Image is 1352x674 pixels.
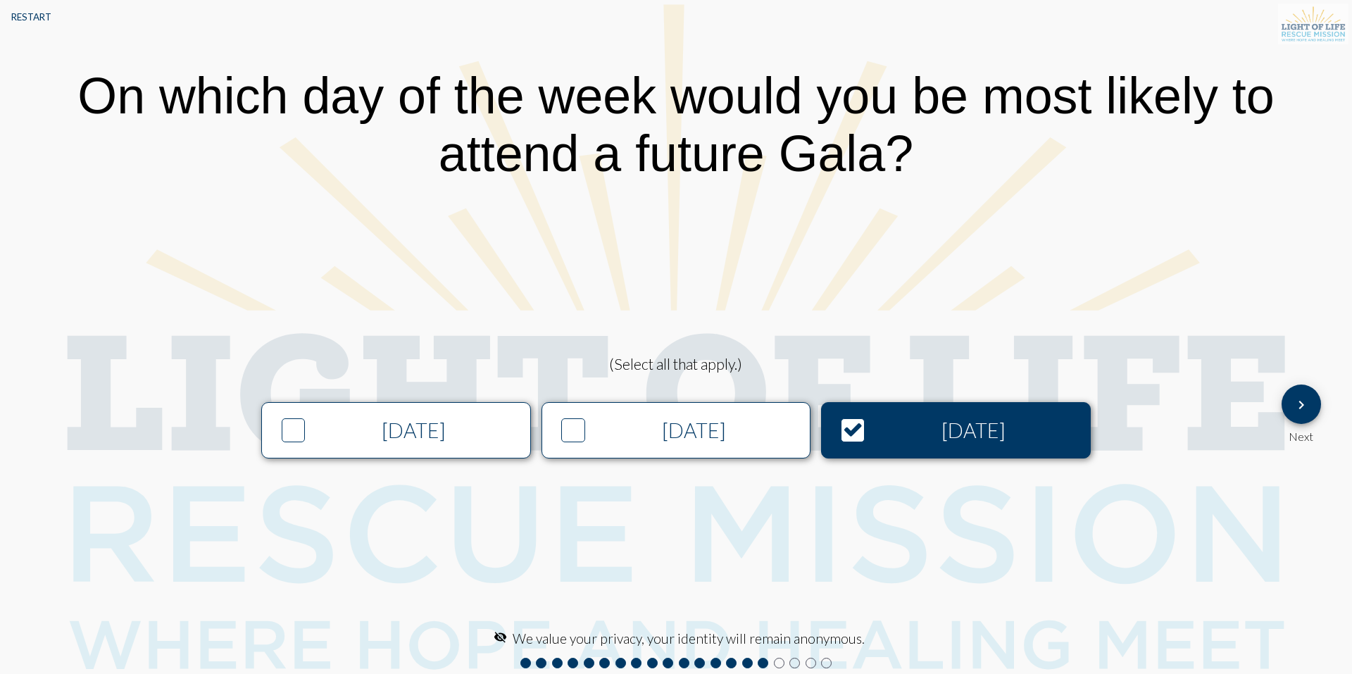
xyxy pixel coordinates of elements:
[494,630,507,644] mat-icon: visibility_off
[1282,424,1321,443] div: Next
[20,67,1332,182] div: On which day of the week would you be most likely to attend a future Gala?
[821,402,1091,459] button: [DATE]
[261,402,531,459] button: [DATE]
[1278,4,1348,44] img: S3sv4husPy3OnmXPJJZdccskll1xyySWXXHLJ5UnyHy6BOXz+iFDiAAAAAElFTkSuQmCC
[1293,397,1310,413] mat-icon: Next Question
[591,418,796,442] div: [DATE]
[870,418,1076,442] div: [DATE]
[76,355,1275,373] div: (Select all that apply.)
[1282,385,1321,424] button: Next Question
[513,630,865,647] span: We value your privacy, your identity will remain anonymous.
[311,418,517,442] div: [DATE]
[542,402,811,459] button: [DATE]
